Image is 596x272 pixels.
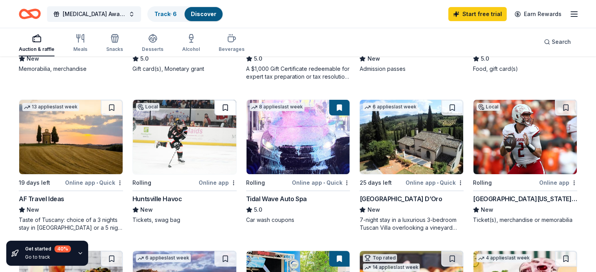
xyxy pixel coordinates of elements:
div: Meals [73,46,87,52]
div: Tickets, swag bag [132,216,237,224]
div: Car wash coupons [246,216,350,224]
div: Online app Quick [292,178,350,187]
span: 5.0 [481,54,489,63]
div: 6 applies last week [363,103,418,111]
div: Online app Quick [65,178,123,187]
div: Top rated [363,254,397,262]
span: New [140,205,153,214]
div: A $1,000 Gift Certificate redeemable for expert tax preparation or tax resolution services—recipi... [246,65,350,81]
span: 5.0 [140,54,149,63]
button: Beverages [219,31,245,56]
div: 40 % [54,245,71,252]
span: • [323,180,325,186]
img: Image for AF Travel Ideas [19,100,123,174]
div: Food, gift card(s) [473,65,577,73]
div: Huntsville Havoc [132,194,182,204]
div: Alcohol [182,46,200,52]
span: Search [552,37,571,47]
div: Rolling [473,178,492,187]
button: Search [538,34,577,50]
div: Ticket(s), merchandise or memorabilia [473,216,577,224]
div: Beverages [219,46,245,52]
div: 4 applies last week [476,254,531,262]
a: Image for University of South Alabama AthleticsLocalRollingOnline app[GEOGRAPHIC_DATA][US_STATE] ... [473,99,577,224]
div: Rolling [132,178,151,187]
div: 14 applies last week [363,263,420,272]
div: 6 applies last week [136,254,191,262]
div: Admission passes [359,65,464,73]
img: Image for Huntsville Havoc [133,100,236,174]
div: Desserts [142,46,163,52]
div: 19 days left [19,178,50,187]
a: Start free trial [448,7,507,21]
div: Gift card(s), Monetary grant [132,65,237,73]
span: New [27,205,39,214]
div: Go to track [25,254,71,260]
button: Alcohol [182,31,200,56]
div: Online app [539,178,577,187]
div: Tidal Wave Auto Spa [246,194,307,204]
div: Online app [199,178,237,187]
span: 5.0 [254,205,262,214]
span: 5.0 [254,54,262,63]
span: New [367,54,380,63]
a: Discover [191,11,216,17]
button: Meals [73,31,87,56]
div: Local [136,103,159,111]
button: Track· 6Discover [147,6,223,22]
a: Image for AF Travel Ideas13 applieslast week19 days leftOnline app•QuickAF Travel IdeasNewTaste o... [19,99,123,232]
div: Online app Quick [406,178,464,187]
span: • [437,180,438,186]
span: New [481,205,493,214]
div: Local [476,103,500,111]
div: Rolling [246,178,265,187]
div: 7-night stay in a luxurious 3-bedroom Tuscan Villa overlooking a vineyard and the ancient walled ... [359,216,464,232]
div: Taste of Tuscany: choice of a 3 nights stay in [GEOGRAPHIC_DATA] or a 5 night stay in [GEOGRAPHIC... [19,216,123,232]
a: Image for Tidal Wave Auto Spa8 applieslast weekRollingOnline app•QuickTidal Wave Auto Spa5.0Car w... [246,99,350,224]
span: New [367,205,380,214]
div: Snacks [106,46,123,52]
a: Home [19,5,41,23]
a: Earn Rewards [510,7,566,21]
div: 8 applies last week [250,103,304,111]
img: Image for Tidal Wave Auto Spa [246,100,350,174]
span: [MEDICAL_DATA] Awareness Fundraising Event [63,9,125,19]
a: Track· 6 [154,11,177,17]
a: Image for Villa Sogni D’Oro6 applieslast week25 days leftOnline app•Quick[GEOGRAPHIC_DATA] D’OroN... [359,99,464,232]
img: Image for Villa Sogni D’Oro [360,100,463,174]
div: 25 days left [359,178,391,187]
button: Snacks [106,31,123,56]
button: [MEDICAL_DATA] Awareness Fundraising Event [47,6,141,22]
div: Get started [25,245,71,252]
div: Memorabilia, merchandise [19,65,123,73]
button: Desserts [142,31,163,56]
div: 13 applies last week [22,103,79,111]
div: Auction & raffle [19,46,54,52]
div: [GEOGRAPHIC_DATA] D’Oro [359,194,442,204]
a: Image for Huntsville HavocLocalRollingOnline appHuntsville HavocNewTickets, swag bag [132,99,237,224]
span: • [96,180,98,186]
div: AF Travel Ideas [19,194,64,204]
img: Image for University of South Alabama Athletics [473,100,577,174]
button: Auction & raffle [19,31,54,56]
div: [GEOGRAPHIC_DATA][US_STATE] Athletics [473,194,577,204]
span: New [27,54,39,63]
